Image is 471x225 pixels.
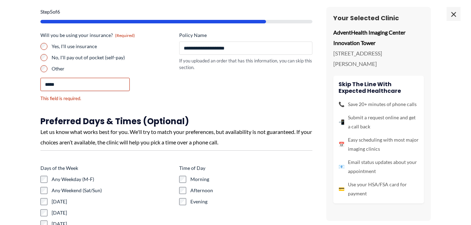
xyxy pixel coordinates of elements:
[339,185,344,194] span: 💳
[40,32,135,39] legend: Will you be using your insurance?
[190,187,312,194] label: Afternoon
[40,9,312,14] p: Step of
[115,33,135,38] span: (Required)
[57,9,60,15] span: 6
[339,100,419,109] li: Save 20+ minutes of phone calls
[339,158,419,176] li: Email status updates about your appointment
[52,65,174,72] label: Other
[52,209,174,216] label: [DATE]
[40,95,174,102] div: This field is required.
[339,162,344,171] span: 📧
[339,180,419,198] li: Use your HSA/FSA card for payment
[339,113,419,131] li: Submit a request online and get a call back
[179,58,312,70] div: If you uploaded an order that has this information, you can skip this section.
[339,81,419,94] h4: Skip the line with Expected Healthcare
[40,78,130,91] input: Other Choice, please specify
[333,48,424,69] p: [STREET_ADDRESS][PERSON_NAME]
[179,32,312,39] label: Policy Name
[179,165,205,172] legend: Time of Day
[52,176,174,183] label: Any Weekday (M-F)
[40,165,78,172] legend: Days of the Week
[50,9,53,15] span: 5
[52,198,174,205] label: [DATE]
[447,7,461,21] span: ×
[190,198,312,205] label: Evening
[333,14,424,22] h3: Your Selected Clinic
[52,43,174,50] label: Yes, I'll use insurance
[339,135,419,153] li: Easy scheduling with most major imaging clinics
[52,54,174,61] label: No, I'll pay out of pocket (self-pay)
[40,116,312,127] h3: Preferred Days & Times (Optional)
[190,176,312,183] label: Morning
[52,187,174,194] label: Any Weekend (Sat/Sun)
[40,127,312,147] div: Let us know what works best for you. We'll try to match your preferences, but availability is not...
[339,118,344,127] span: 📲
[339,100,344,109] span: 📞
[333,27,424,48] p: AdventHealth Imaging Center Innovation Tower
[339,140,344,149] span: 📅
